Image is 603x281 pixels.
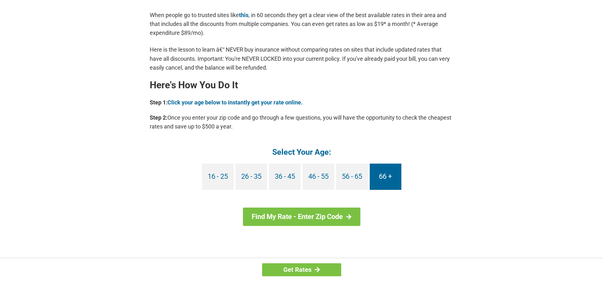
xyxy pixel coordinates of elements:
b: Step 2: [150,114,167,121]
h4: Select Your State: [150,258,454,268]
a: Find My Rate - Enter Zip Code [243,208,360,226]
a: 46 - 55 [303,164,334,190]
p: Once you enter your zip code and go through a few questions, you will have the opportunity to che... [150,113,454,131]
a: Get Rates [262,263,341,276]
a: this [239,12,248,18]
a: 16 - 25 [202,164,234,190]
p: When people go to trusted sites like , in 60 seconds they get a clear view of the best available ... [150,11,454,37]
h2: Here's How You Do It [150,80,454,90]
h4: Select Your Age: [150,147,454,157]
a: 66 + [370,164,401,190]
b: Step 1: [150,99,167,106]
a: Click your age below to instantly get your rate online. [167,99,303,106]
a: 36 - 45 [269,164,301,190]
a: 56 - 65 [336,164,368,190]
a: 26 - 35 [236,164,267,190]
p: Here is the lesson to learn â€“ NEVER buy insurance without comparing rates on sites that include... [150,45,454,72]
